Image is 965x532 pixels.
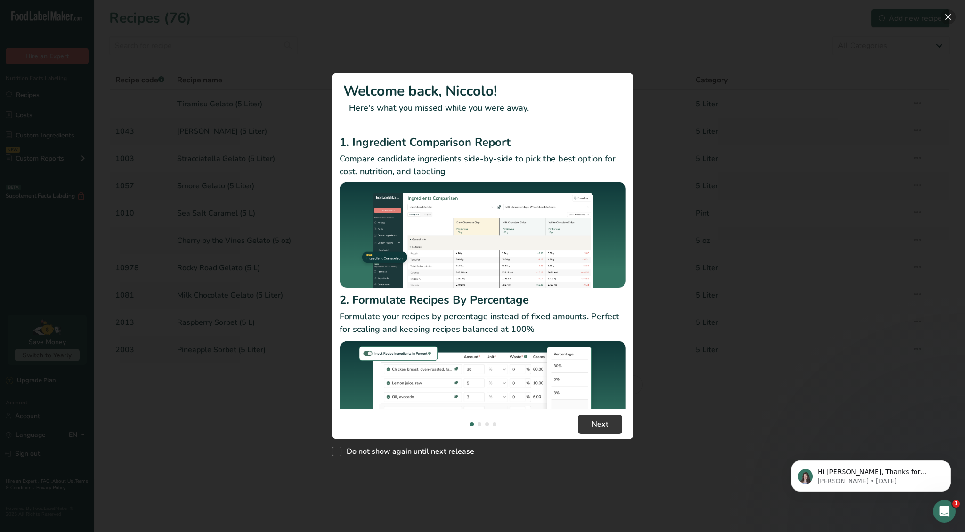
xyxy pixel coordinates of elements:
[592,419,608,430] span: Next
[340,339,626,453] img: Formulate Recipes By Percentage
[340,134,626,151] h2: 1. Ingredient Comparison Report
[343,81,622,102] h1: Welcome back, Niccolo!
[340,291,626,308] h2: 2. Formulate Recipes By Percentage
[340,153,626,178] p: Compare candidate ingredients side-by-side to pick the best option for cost, nutrition, and labeling
[340,310,626,336] p: Formulate your recipes by percentage instead of fixed amounts. Perfect for scaling and keeping re...
[952,500,960,508] span: 1
[777,441,965,507] iframe: Intercom notifications message
[340,182,626,289] img: Ingredient Comparison Report
[341,447,474,456] span: Do not show again until next release
[933,500,956,523] iframe: Intercom live chat
[578,415,622,434] button: Next
[343,102,622,114] p: Here's what you missed while you were away.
